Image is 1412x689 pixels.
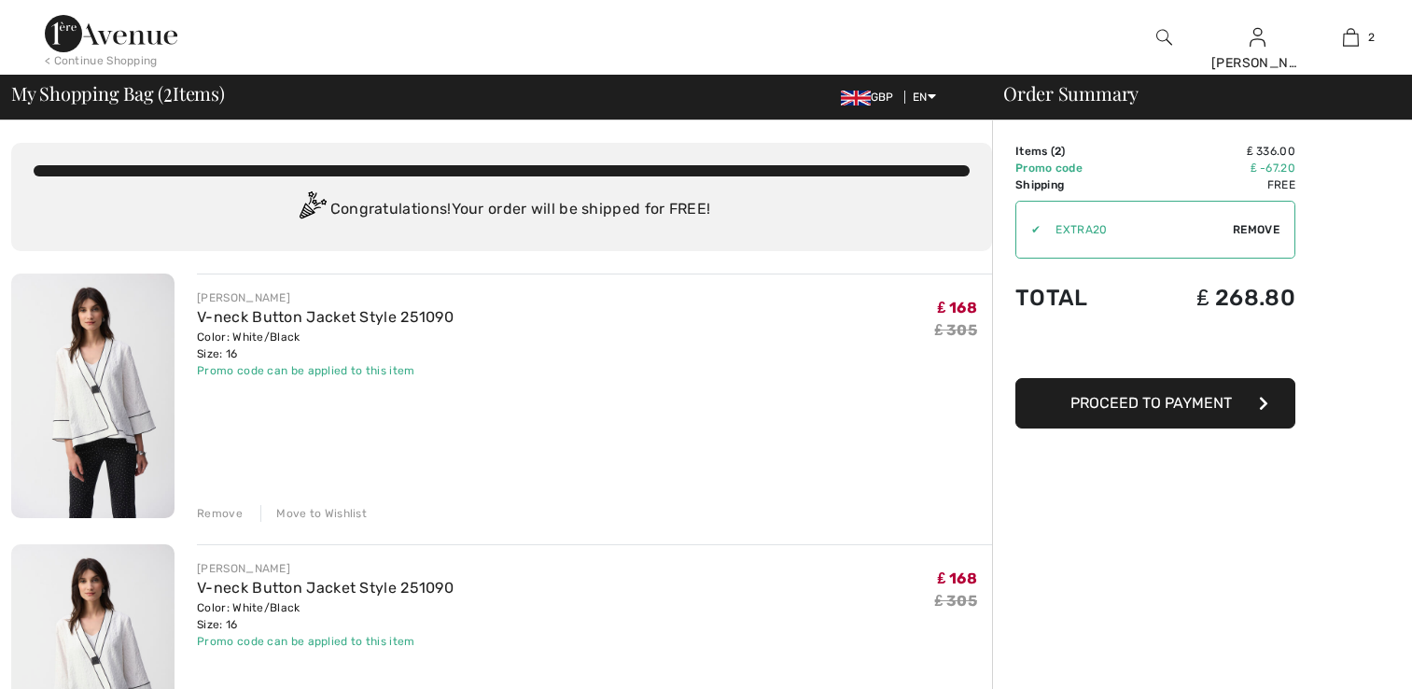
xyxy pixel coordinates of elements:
span: 2 [1368,29,1375,46]
img: search the website [1156,26,1172,49]
s: ₤ 305 [935,321,977,339]
div: Remove [197,505,243,522]
td: Promo code [1015,160,1134,176]
iframe: PayPal [1015,330,1295,372]
div: [PERSON_NAME] [1211,53,1303,73]
td: Items ( ) [1015,143,1134,160]
div: Order Summary [981,84,1401,103]
span: My Shopping Bag ( Items) [11,84,225,103]
span: EN [913,91,936,104]
div: Promo code can be applied to this item [197,633,454,650]
img: My Info [1250,26,1265,49]
a: 2 [1305,26,1396,49]
div: < Continue Shopping [45,52,158,69]
span: ₤ 168 [938,569,977,587]
td: ₤ -67.20 [1134,160,1295,176]
td: Free [1134,176,1295,193]
td: ₤ 268.80 [1134,266,1295,330]
span: 2 [1055,145,1061,158]
div: Promo code can be applied to this item [197,362,454,379]
span: Remove [1233,221,1279,238]
td: Total [1015,266,1134,330]
div: ✔ [1016,221,1041,238]
a: V-neck Button Jacket Style 251090 [197,579,454,597]
td: Shipping [1015,176,1134,193]
div: Move to Wishlist [260,505,367,522]
div: Color: White/Black Size: 16 [197,329,454,362]
span: ₤ 168 [938,299,977,316]
div: [PERSON_NAME] [197,289,454,306]
a: V-neck Button Jacket Style 251090 [197,308,454,326]
img: UK Pound [841,91,871,105]
td: ₤ 336.00 [1134,143,1295,160]
span: GBP [841,91,902,104]
iframe: Opens a widget where you can chat to one of our agents [1293,633,1393,680]
img: My Bag [1343,26,1359,49]
img: V-neck Button Jacket Style 251090 [11,274,175,518]
div: [PERSON_NAME] [197,560,454,577]
input: Promo code [1041,202,1233,258]
button: Proceed to Payment [1015,378,1295,429]
span: 2 [163,79,173,104]
img: Congratulation2.svg [293,191,330,229]
a: Sign In [1250,28,1265,46]
span: Proceed to Payment [1070,394,1232,412]
div: Color: White/Black Size: 16 [197,599,454,633]
s: ₤ 305 [935,592,977,610]
img: 1ère Avenue [45,15,177,52]
div: Congratulations! Your order will be shipped for FREE! [34,191,970,229]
